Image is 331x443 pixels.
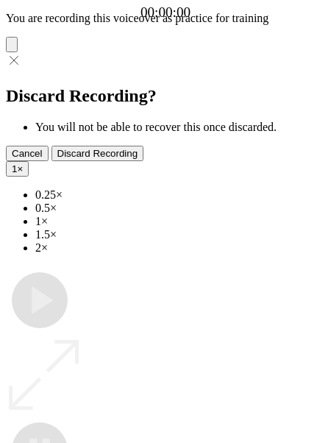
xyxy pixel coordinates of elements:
li: You will not be able to recover this once discarded. [35,121,325,134]
button: Discard Recording [51,146,144,161]
li: 0.5× [35,202,325,215]
li: 1× [35,215,325,228]
a: 00:00:00 [140,4,191,21]
li: 2× [35,241,325,255]
h2: Discard Recording? [6,86,325,106]
li: 0.25× [35,188,325,202]
button: Cancel [6,146,49,161]
p: You are recording this voiceover as practice for training [6,12,325,25]
button: 1× [6,161,29,177]
li: 1.5× [35,228,325,241]
span: 1 [12,163,17,174]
